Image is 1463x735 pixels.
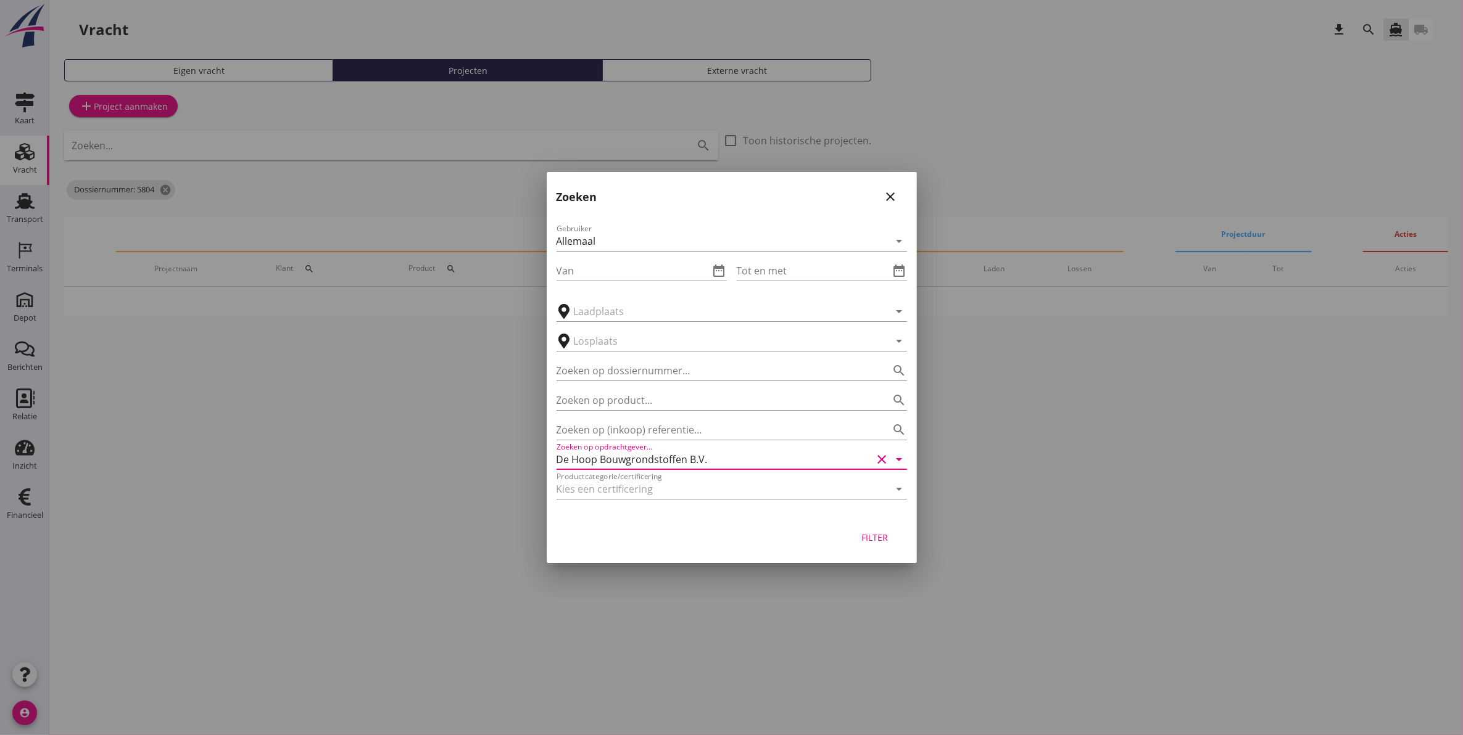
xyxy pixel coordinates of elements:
i: close [884,189,898,204]
i: arrow_drop_down [892,334,907,348]
i: search [892,363,907,378]
i: arrow_drop_down [892,452,907,467]
input: Losplaats [574,331,872,351]
div: Filter [858,531,892,544]
input: Tot en met [737,261,890,281]
input: Zoeken op dossiernummer... [557,361,872,380]
h2: Zoeken [557,189,597,205]
input: Zoeken op product... [557,390,872,410]
input: Zoeken op (inkoop) referentie… [557,420,872,440]
i: search [892,393,907,408]
i: arrow_drop_down [892,304,907,319]
i: search [892,422,907,437]
i: clear [875,452,890,467]
button: Filter [848,526,902,548]
i: arrow_drop_down [892,482,907,496]
input: Zoeken op opdrachtgever... [557,450,872,469]
input: Van [557,261,710,281]
i: date_range [712,263,727,278]
i: arrow_drop_down [892,234,907,248]
i: date_range [892,263,907,278]
div: Allemaal [557,236,596,247]
input: Laadplaats [574,302,872,321]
